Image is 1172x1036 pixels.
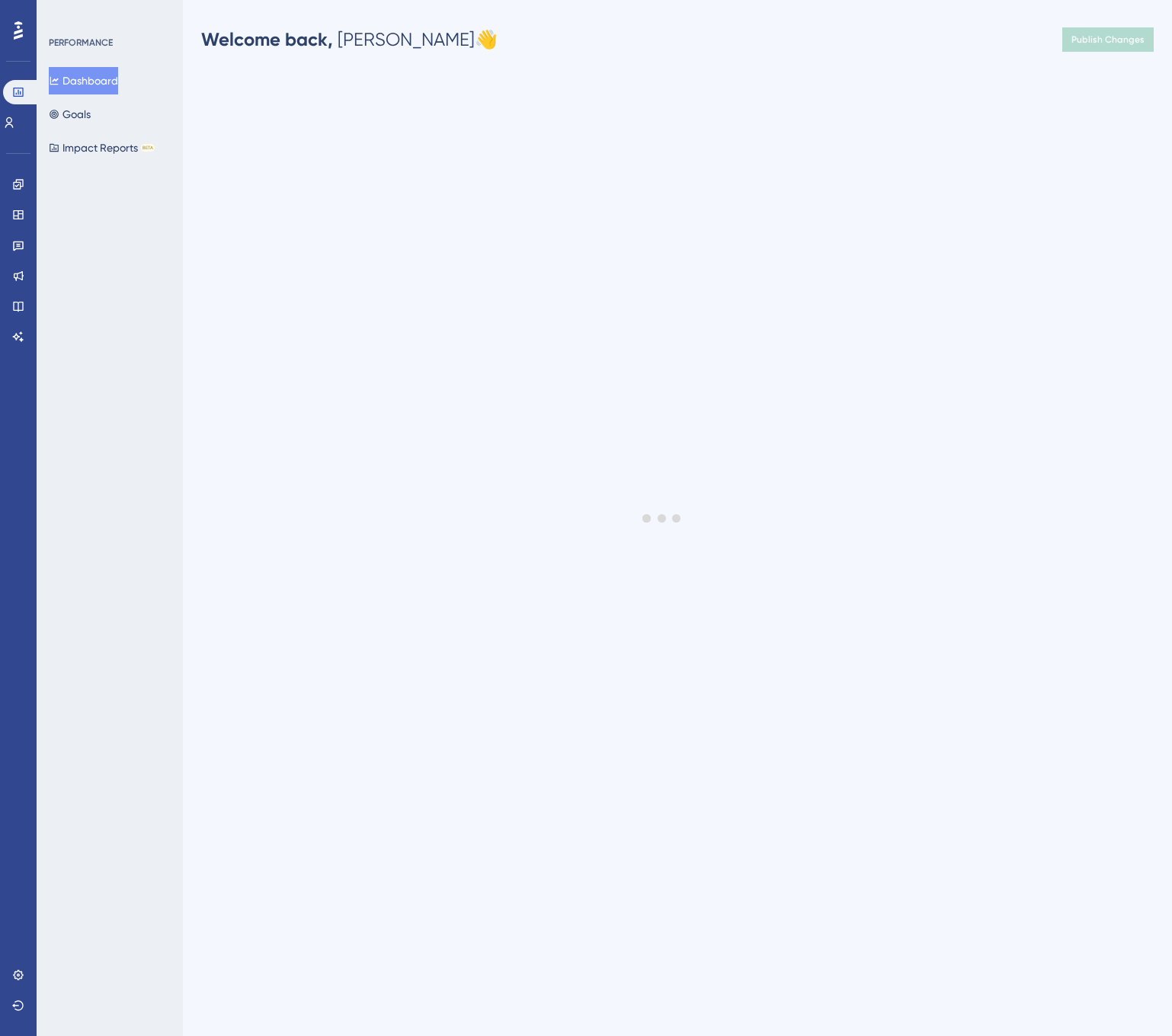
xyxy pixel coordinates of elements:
[141,144,155,152] div: BETA
[1071,34,1145,46] span: Publish Changes
[1062,27,1154,52] button: Publish Changes
[49,67,118,94] button: Dashboard
[201,27,498,52] div: [PERSON_NAME] 👋
[49,37,113,49] div: PERFORMANCE
[201,28,333,50] span: Welcome back,
[49,134,155,161] button: Impact ReportsBETA
[49,101,91,128] button: Goals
